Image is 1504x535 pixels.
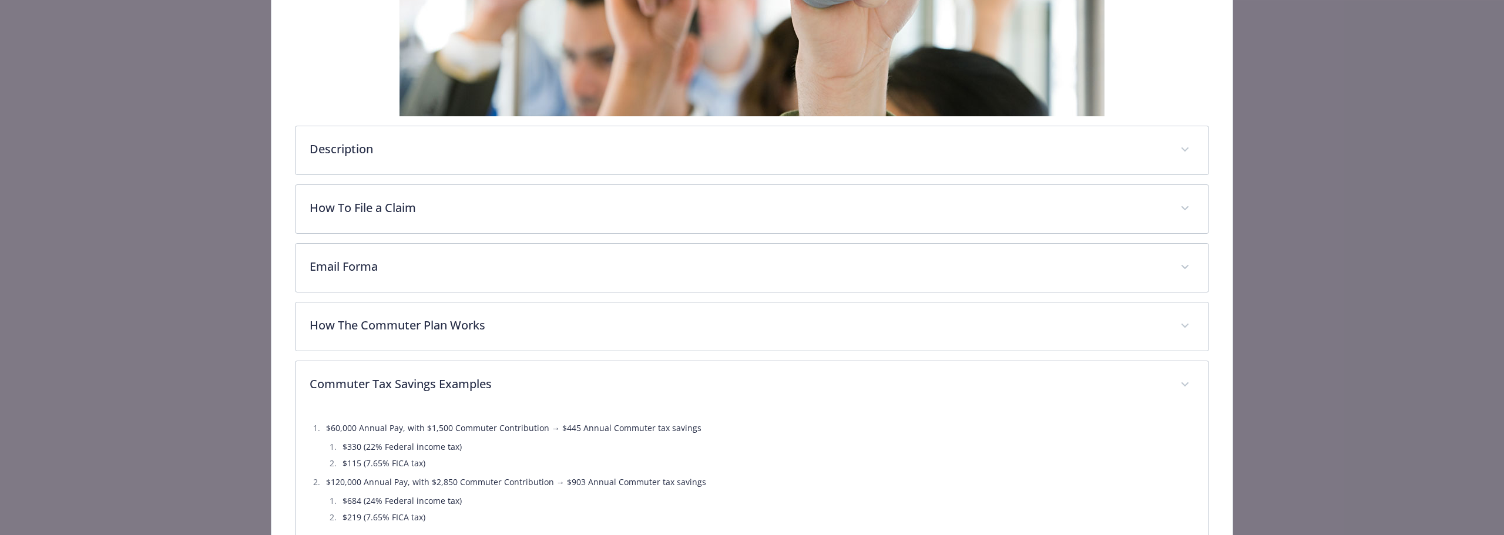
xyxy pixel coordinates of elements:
li: $684 (24% Federal income tax) [339,494,1194,508]
p: Description [310,140,1166,158]
p: How The Commuter Plan Works [310,317,1166,334]
li: $219 (7.65% FICA tax) [339,510,1194,524]
div: How The Commuter Plan Works [296,302,1208,351]
p: How To File a Claim [310,199,1166,217]
div: Description [296,126,1208,174]
li: $330 (22% Federal income tax) [339,440,1194,454]
div: Commuter Tax Savings Examples [296,361,1208,409]
p: Commuter Tax Savings Examples [310,375,1166,393]
div: How To File a Claim [296,185,1208,233]
p: Email Forma [310,258,1166,275]
div: Email Forma [296,244,1208,292]
li: $120,000 Annual Pay, with $2,850 Commuter Contribution → $903 Annual Commuter tax savings [323,475,1194,524]
li: $115 (7.65% FICA tax) [339,456,1194,470]
li: $60,000 Annual Pay, with $1,500 Commuter Contribution → $445 Annual Commuter tax savings [323,421,1194,470]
